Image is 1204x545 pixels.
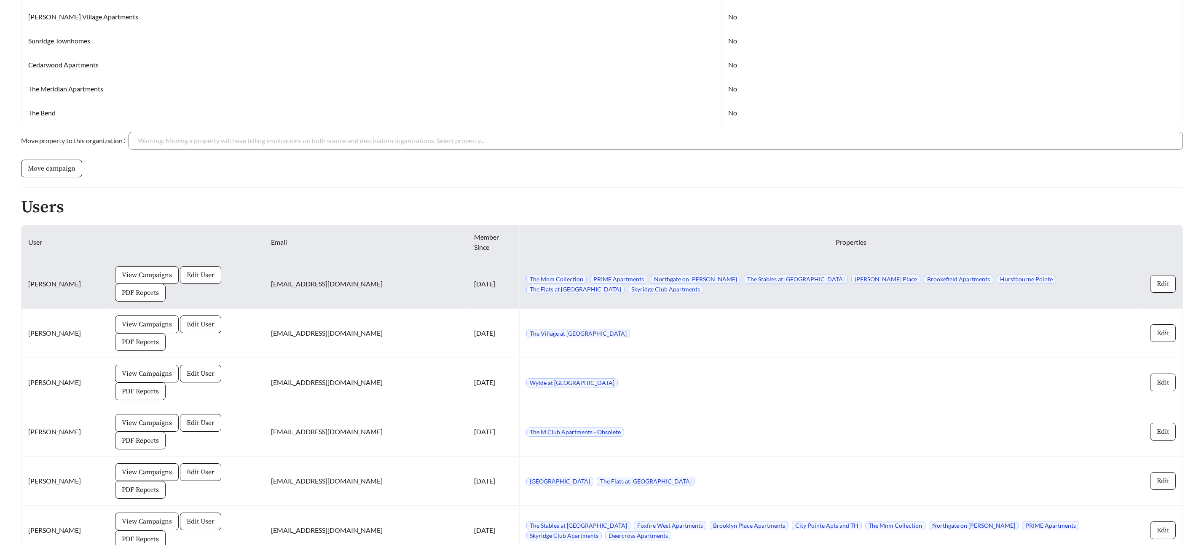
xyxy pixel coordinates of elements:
[1150,275,1176,293] button: Edit
[628,285,703,294] span: Skyridge Club Apartments
[721,5,1183,29] td: No
[264,259,468,309] td: [EMAIL_ADDRESS][DOMAIN_NAME]
[180,266,221,284] button: Edit User
[115,468,179,476] a: View Campaigns
[865,521,925,530] span: The Mnm Collection
[1157,328,1169,338] span: Edit
[138,132,1174,149] input: Move property to this organization
[1150,521,1176,539] button: Edit
[721,101,1183,125] td: No
[21,358,108,407] td: [PERSON_NAME]
[526,521,630,530] span: The Stables at [GEOGRAPHIC_DATA]
[180,365,221,382] button: Edit User
[115,414,179,432] button: View Campaigns
[122,386,159,396] span: PDF Reports
[122,435,159,446] span: PDF Reports
[180,517,221,525] a: Edit User
[122,516,172,526] span: View Campaigns
[1150,374,1176,391] button: Edit
[467,309,520,358] td: [DATE]
[1150,324,1176,342] button: Edit
[21,53,721,77] td: Cedarwood Apartments
[180,513,221,530] button: Edit User
[467,457,520,506] td: [DATE]
[115,365,179,382] button: View Campaigns
[264,358,468,407] td: [EMAIL_ADDRESS][DOMAIN_NAME]
[1157,476,1169,486] span: Edit
[520,225,1183,259] th: Properties
[122,319,172,329] span: View Campaigns
[526,477,593,486] span: [GEOGRAPHIC_DATA]
[115,315,179,333] button: View Campaigns
[851,275,920,284] span: [PERSON_NAME] Place
[997,275,1056,284] span: Hurstbourne Pointe
[115,517,179,525] a: View Campaigns
[180,468,221,476] a: Edit User
[1157,279,1169,289] span: Edit
[526,427,624,437] span: The M Club Apartments - Obsolete
[187,319,215,329] span: Edit User
[21,457,108,506] td: [PERSON_NAME]
[180,315,221,333] button: Edit User
[651,275,740,284] span: Northgate on [PERSON_NAME]
[744,275,848,284] span: The Stables at [GEOGRAPHIC_DATA]
[264,225,468,259] th: Email
[28,163,75,174] span: Move campaign
[467,225,520,259] th: Member Since
[526,275,587,284] span: The Mnm Collection
[1157,525,1169,535] span: Edit
[21,77,721,101] td: The Meridian Apartments
[1150,472,1176,490] button: Edit
[605,531,671,540] span: Deercross Apartments
[526,531,602,540] span: Skyridge Club Apartments
[115,284,166,302] button: PDF Reports
[21,101,721,125] td: The Bend
[924,275,993,284] span: Brookefield Apartments
[597,477,695,486] span: The Flats at [GEOGRAPHIC_DATA]
[115,513,179,530] button: View Campaigns
[115,320,179,328] a: View Campaigns
[122,534,159,544] span: PDF Reports
[264,457,468,506] td: [EMAIL_ADDRESS][DOMAIN_NAME]
[929,521,1019,530] span: Northgate on [PERSON_NAME]
[21,198,1183,216] h2: Users
[115,481,166,499] button: PDF Reports
[710,521,788,530] span: Brooklyn Place Apartments
[187,418,215,428] span: Edit User
[1157,427,1169,437] span: Edit
[1022,521,1079,530] span: PRIME Apartments
[21,407,108,457] td: [PERSON_NAME]
[526,378,618,387] span: Wylde at [GEOGRAPHIC_DATA]
[264,407,468,457] td: [EMAIL_ADDRESS][DOMAIN_NAME]
[115,333,166,351] button: PDF Reports
[115,382,166,400] button: PDF Reports
[467,358,520,407] td: [DATE]
[115,463,179,481] button: View Campaigns
[264,309,468,358] td: [EMAIL_ADDRESS][DOMAIN_NAME]
[115,369,179,377] a: View Campaigns
[21,225,108,259] th: User
[634,521,706,530] span: Foxfire West Apartments
[21,259,108,309] td: [PERSON_NAME]
[180,418,221,426] a: Edit User
[21,132,129,150] label: Move property to this organization
[721,29,1183,53] td: No
[187,467,215,477] span: Edit User
[180,414,221,432] button: Edit User
[122,418,172,428] span: View Campaigns
[122,467,172,477] span: View Campaigns
[187,369,215,379] span: Edit User
[180,369,221,377] a: Edit User
[115,418,179,426] a: View Campaigns
[21,309,108,358] td: [PERSON_NAME]
[180,270,221,278] a: Edit User
[115,266,179,284] button: View Campaigns
[122,270,172,280] span: View Campaigns
[590,275,647,284] span: PRIME Apartments
[526,329,630,338] span: The Village at [GEOGRAPHIC_DATA]
[21,29,721,53] td: Sunridge Townhomes
[721,53,1183,77] td: No
[115,270,179,278] a: View Campaigns
[526,285,625,294] span: The Flats at [GEOGRAPHIC_DATA]
[122,288,159,298] span: PDF Reports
